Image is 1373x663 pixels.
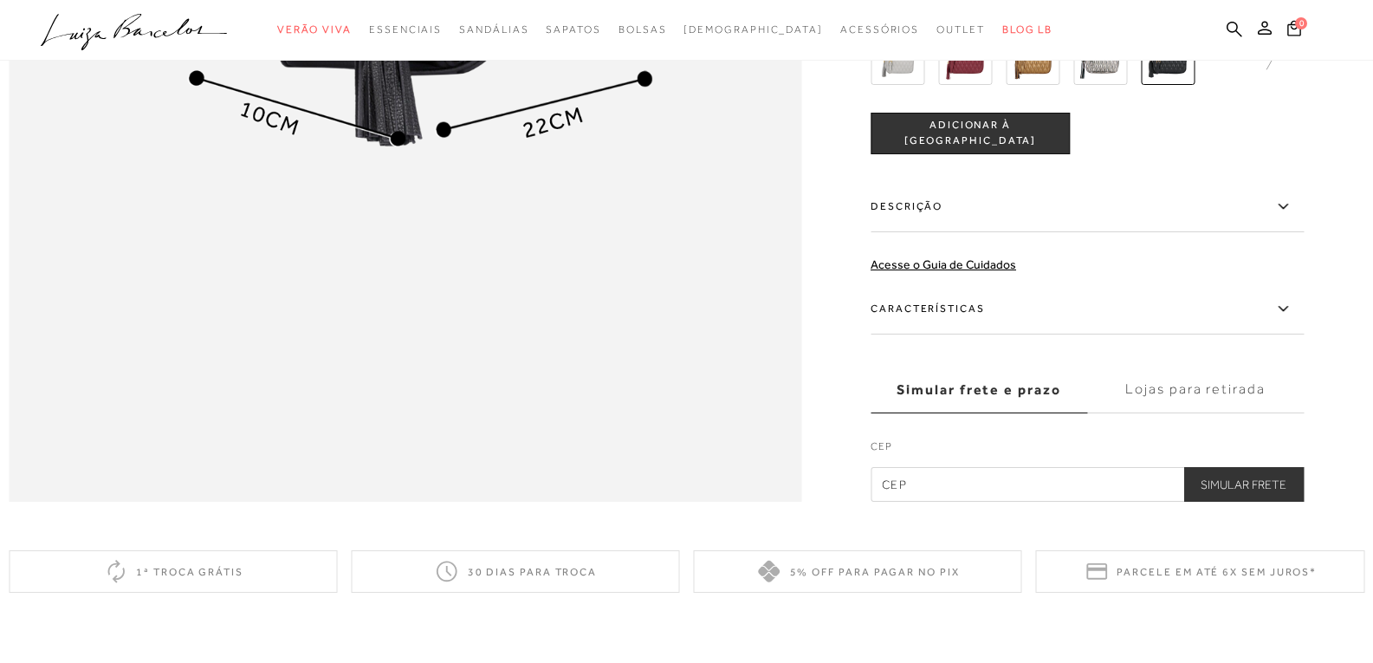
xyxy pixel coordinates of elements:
label: CEP [871,439,1304,463]
span: Essenciais [369,23,442,36]
div: 5% off para pagar no PIX [694,550,1022,593]
span: 0 [1295,17,1307,29]
label: Características [871,284,1304,335]
div: 1ª troca grátis [9,550,337,593]
a: categoryNavScreenReaderText [618,14,667,46]
span: Sapatos [546,23,600,36]
div: 30 dias para troca [351,550,679,593]
span: ADICIONAR À [GEOGRAPHIC_DATA] [871,119,1069,149]
div: Parcele em até 6x sem juros* [1036,550,1364,593]
button: Simular Frete [1183,467,1304,502]
a: BLOG LB [1002,14,1052,46]
span: [DEMOGRAPHIC_DATA] [683,23,823,36]
button: 0 [1282,19,1306,42]
a: categoryNavScreenReaderText [840,14,919,46]
a: categoryNavScreenReaderText [369,14,442,46]
span: Outlet [936,23,985,36]
span: Bolsas [618,23,667,36]
span: Sandálias [459,23,528,36]
span: Verão Viva [277,23,352,36]
a: categoryNavScreenReaderText [459,14,528,46]
label: Descrição [871,182,1304,232]
a: categoryNavScreenReaderText [936,14,985,46]
span: Acessórios [840,23,919,36]
label: Simular frete e prazo [871,367,1087,413]
label: Lojas para retirada [1087,367,1304,413]
input: CEP [871,467,1304,502]
a: Acesse o Guia de Cuidados [871,257,1016,271]
a: categoryNavScreenReaderText [277,14,352,46]
a: categoryNavScreenReaderText [546,14,600,46]
span: BLOG LB [1002,23,1052,36]
a: noSubCategoriesText [683,14,823,46]
button: ADICIONAR À [GEOGRAPHIC_DATA] [871,113,1070,154]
